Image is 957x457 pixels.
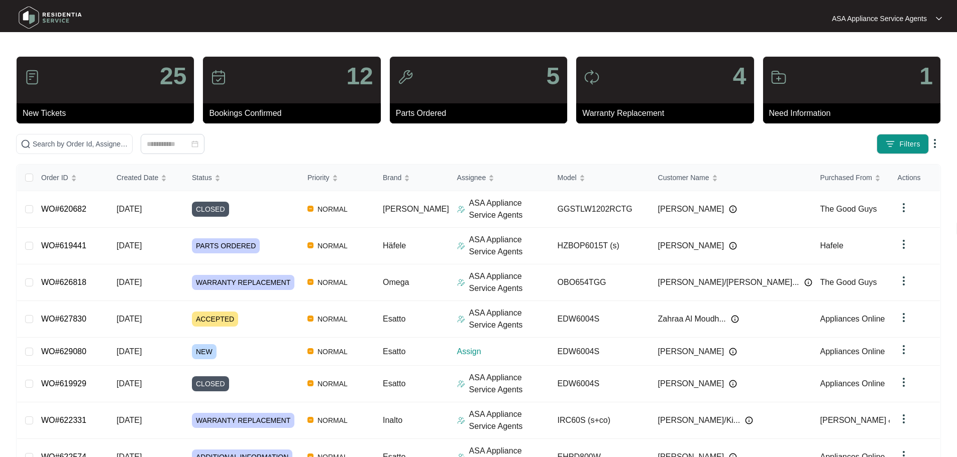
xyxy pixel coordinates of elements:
img: dropdown arrow [898,238,910,250]
p: ASA Appliance Service Agents [469,307,550,331]
img: Info icon [729,380,737,388]
p: Assign [457,346,550,358]
th: Order ID [33,165,109,191]
img: Info icon [729,348,737,356]
td: HZBOP6015T (s) [550,228,650,264]
th: Customer Name [650,165,812,191]
img: Info icon [804,278,812,286]
span: Assignee [457,172,486,183]
a: WO#626818 [41,278,86,286]
span: PARTS ORDERED [192,238,260,253]
p: ASA Appliance Service Agents [469,234,550,258]
td: EDW6004S [550,301,650,338]
button: filter iconFilters [877,134,929,154]
a: WO#619929 [41,379,86,388]
span: Esatto [383,315,405,323]
img: Vercel Logo [307,279,313,285]
p: 25 [160,64,186,88]
img: residentia service logo [15,3,85,33]
img: Vercel Logo [307,206,313,212]
img: Info icon [729,205,737,213]
span: [DATE] [117,241,142,250]
p: 1 [919,64,933,88]
span: NEW [192,344,217,359]
th: Purchased From [812,165,913,191]
span: [DATE] [117,379,142,388]
span: CLOSED [192,376,229,391]
span: [DATE] [117,205,142,213]
span: ACCEPTED [192,312,238,327]
th: Priority [299,165,375,191]
span: Created Date [117,172,158,183]
span: Hafele [820,241,843,250]
span: NORMAL [313,414,352,426]
th: Model [550,165,650,191]
span: The Good Guys [820,205,877,213]
span: [PERSON_NAME] [658,378,724,390]
p: ASA Appliance Service Agents [832,14,927,24]
img: Vercel Logo [307,417,313,423]
img: Info icon [731,315,739,323]
img: dropdown arrow [898,413,910,425]
img: icon [397,69,413,85]
img: icon [24,69,40,85]
img: dropdown arrow [936,16,942,21]
img: Assigner Icon [457,205,465,213]
a: WO#620682 [41,205,86,213]
span: Appliances Online [820,379,885,388]
p: New Tickets [23,107,194,119]
span: [PERSON_NAME] [658,240,724,252]
span: Filters [899,139,920,149]
span: Appliances Online [820,315,885,323]
span: NORMAL [313,346,352,358]
span: Customer Name [658,172,709,183]
span: [PERSON_NAME]/Ki... [658,414,740,426]
span: Esatto [383,379,405,388]
th: Brand [375,165,449,191]
p: 12 [346,64,373,88]
img: icon [210,69,227,85]
p: ASA Appliance Service Agents [469,270,550,294]
span: WARRANTY REPLACEMENT [192,413,294,428]
img: dropdown arrow [929,137,941,149]
span: [DATE] [117,315,142,323]
span: Order ID [41,172,68,183]
img: Vercel Logo [307,348,313,354]
th: Status [184,165,299,191]
th: Assignee [449,165,550,191]
span: Häfele [383,241,406,250]
th: Created Date [109,165,184,191]
img: dropdown arrow [898,202,910,214]
p: Warranty Replacement [582,107,754,119]
img: search-icon [21,139,31,149]
span: Model [558,172,577,183]
img: Vercel Logo [307,316,313,322]
span: Priority [307,172,330,183]
span: NORMAL [313,378,352,390]
img: dropdown arrow [898,344,910,356]
img: Assigner Icon [457,416,465,424]
p: ASA Appliance Service Agents [469,197,550,221]
td: EDW6004S [550,366,650,402]
img: icon [771,69,787,85]
p: Need Information [769,107,940,119]
td: OBO654TGG [550,264,650,301]
span: [DATE] [117,347,142,356]
td: GGSTLW1202RCTG [550,191,650,228]
span: WARRANTY REPLACEMENT [192,275,294,290]
span: NORMAL [313,240,352,252]
img: dropdown arrow [898,376,910,388]
span: The Good Guys [820,278,877,286]
img: dropdown arrow [898,275,910,287]
span: Esatto [383,347,405,356]
input: Search by Order Id, Assignee Name, Customer Name, Brand and Model [33,138,128,149]
img: Assigner Icon [457,315,465,323]
span: NORMAL [313,203,352,215]
img: dropdown arrow [898,312,910,324]
a: WO#627830 [41,315,86,323]
p: Parts Ordered [396,107,567,119]
th: Actions [890,165,940,191]
p: Bookings Confirmed [209,107,380,119]
img: Info icon [745,416,753,424]
img: Info icon [729,242,737,250]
